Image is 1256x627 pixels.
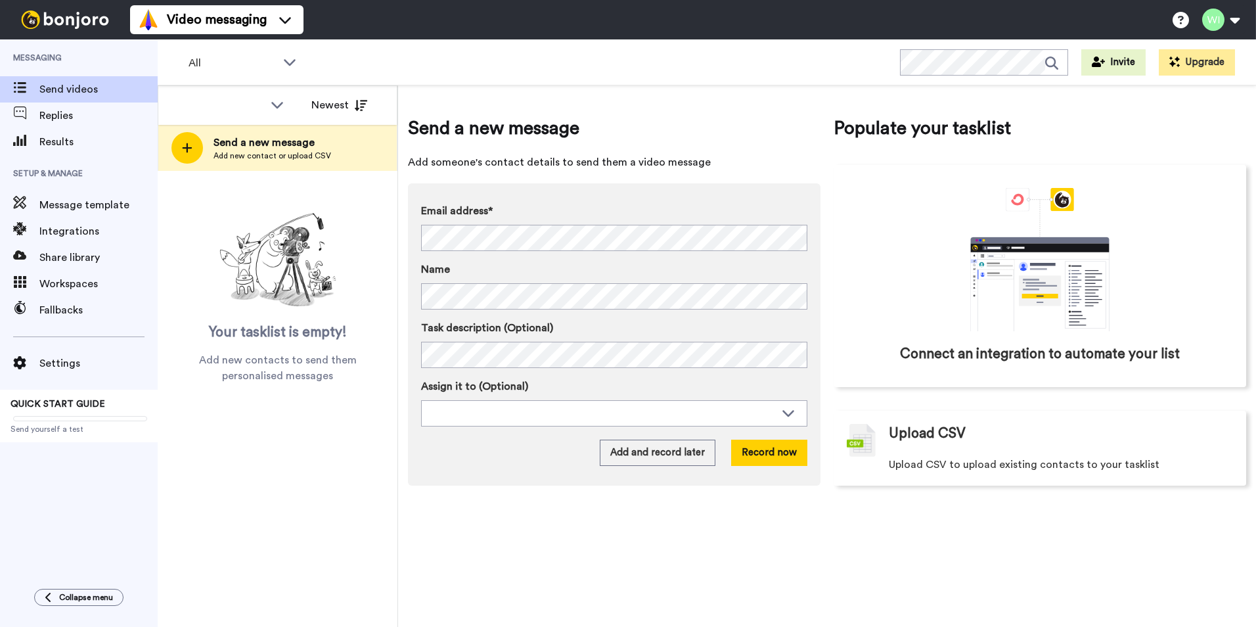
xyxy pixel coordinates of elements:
[600,440,715,466] button: Add and record later
[39,223,158,239] span: Integrations
[16,11,114,29] img: bj-logo-header-white.svg
[900,344,1180,364] span: Connect an integration to automate your list
[889,424,966,444] span: Upload CSV
[39,276,158,292] span: Workspaces
[138,9,159,30] img: vm-color.svg
[189,55,277,71] span: All
[39,197,158,213] span: Message template
[421,262,450,277] span: Name
[11,400,105,409] span: QUICK START GUIDE
[847,424,876,457] img: csv-grey.png
[39,302,158,318] span: Fallbacks
[302,92,377,118] button: Newest
[34,589,123,606] button: Collapse menu
[889,457,1159,473] span: Upload CSV to upload existing contacts to your tasklist
[421,379,807,394] label: Assign it to (Optional)
[39,108,158,124] span: Replies
[59,592,113,603] span: Collapse menu
[408,115,820,141] span: Send a new message
[421,203,807,219] label: Email address*
[39,250,158,266] span: Share library
[213,151,331,161] span: Add new contact or upload CSV
[39,356,158,371] span: Settings
[941,188,1138,331] div: animation
[11,424,147,434] span: Send yourself a test
[39,134,158,150] span: Results
[39,81,158,97] span: Send videos
[731,440,807,466] button: Record now
[408,154,820,170] span: Add someone's contact details to send them a video message
[834,115,1246,141] span: Populate your tasklist
[1081,49,1146,76] button: Invite
[1159,49,1235,76] button: Upgrade
[213,135,331,151] span: Send a new message
[177,352,378,384] span: Add new contacts to send them personalised messages
[421,320,807,336] label: Task description (Optional)
[209,323,347,342] span: Your tasklist is empty!
[212,208,344,313] img: ready-set-action.png
[167,11,267,29] span: Video messaging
